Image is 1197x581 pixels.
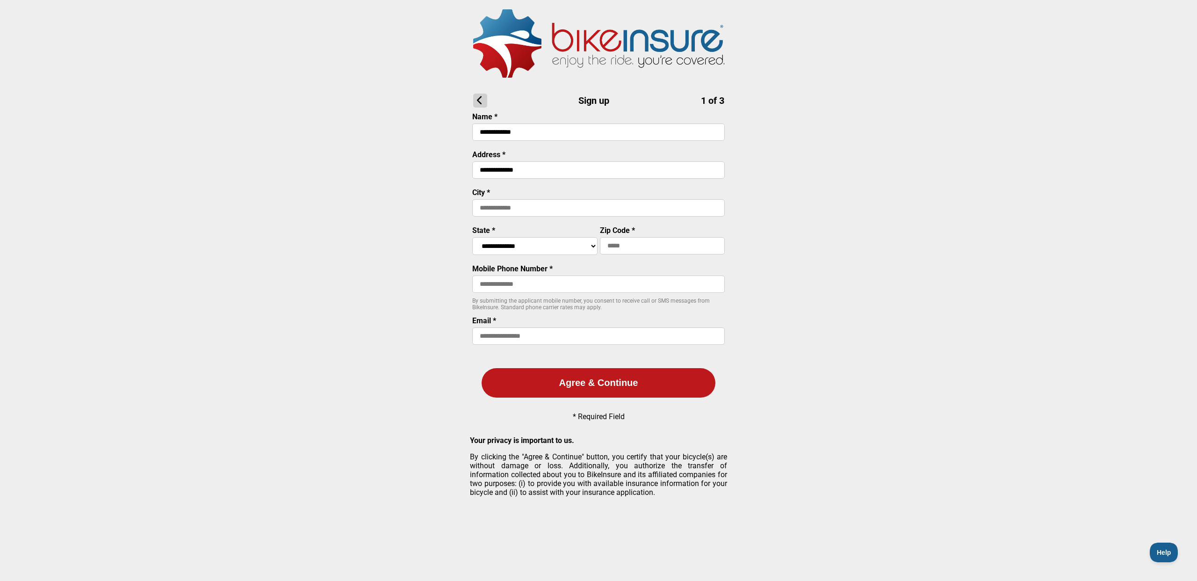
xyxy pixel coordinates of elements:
[470,436,574,445] strong: Your privacy is important to us.
[470,452,727,497] p: By clicking the "Agree & Continue" button, you certify that your bicycle(s) are without damage or...
[472,188,490,197] label: City *
[472,112,498,121] label: Name *
[472,316,496,325] label: Email *
[473,94,724,108] h1: Sign up
[600,226,635,235] label: Zip Code *
[1150,543,1178,562] iframe: Toggle Customer Support
[472,150,505,159] label: Address *
[701,95,724,106] span: 1 of 3
[472,264,553,273] label: Mobile Phone Number *
[482,368,715,398] button: Agree & Continue
[573,412,625,421] p: * Required Field
[472,226,495,235] label: State *
[472,298,725,311] p: By submitting the applicant mobile number, you consent to receive call or SMS messages from BikeI...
